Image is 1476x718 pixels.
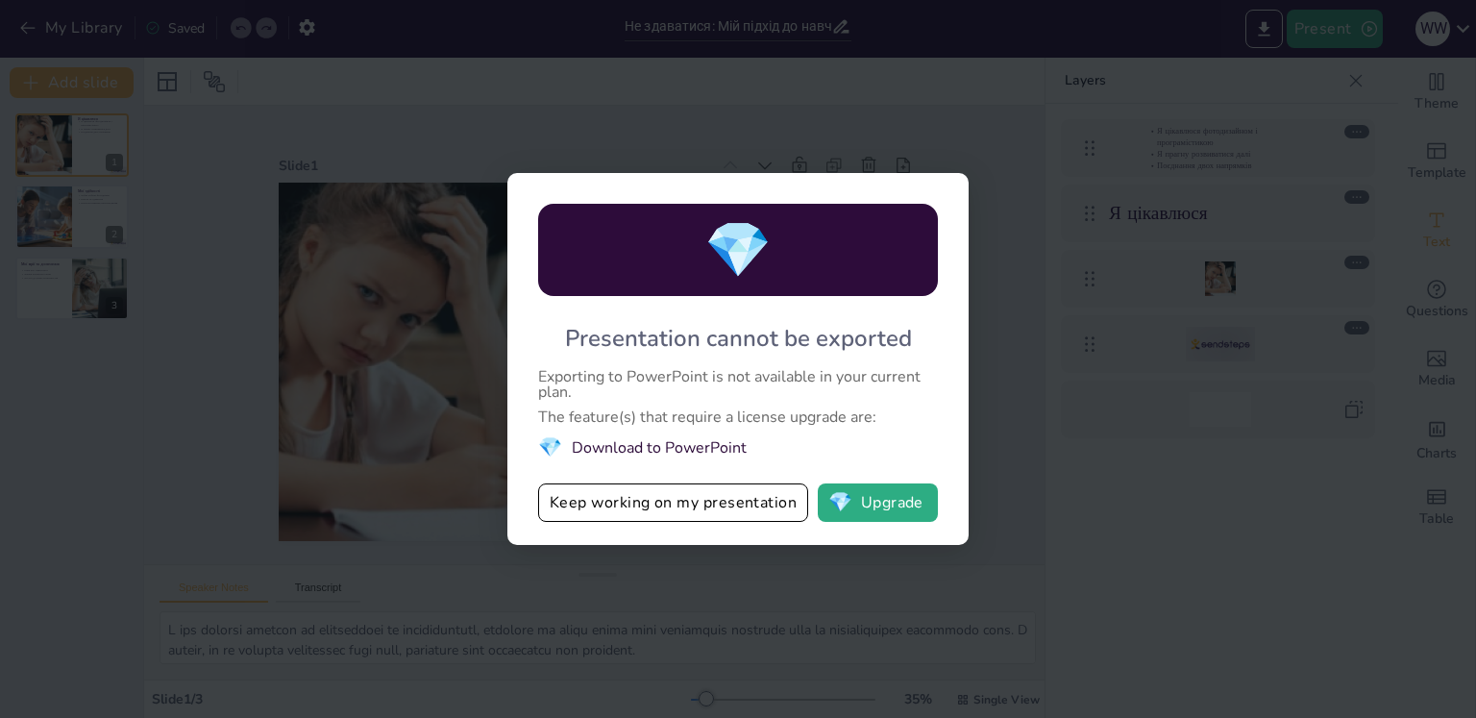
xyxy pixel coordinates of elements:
[538,434,562,460] span: diamond
[818,483,938,522] button: diamondUpgrade
[704,213,772,287] span: diamond
[538,409,938,425] div: The feature(s) that require a license upgrade are:
[538,483,808,522] button: Keep working on my presentation
[565,323,912,354] div: Presentation cannot be exported
[538,369,938,400] div: Exporting to PowerPoint is not available in your current plan.
[828,493,852,512] span: diamond
[538,434,938,460] li: Download to PowerPoint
